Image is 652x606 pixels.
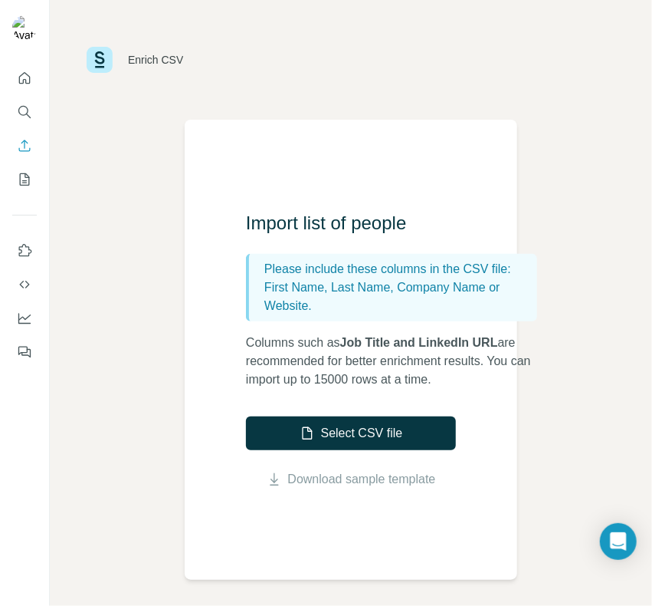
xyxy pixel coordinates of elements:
[12,237,37,265] button: Use Surfe on LinkedIn
[246,211,552,235] h3: Import list of people
[246,417,456,450] button: Select CSV file
[264,260,531,278] p: Please include these columns in the CSV file:
[12,64,37,92] button: Quick start
[288,470,436,489] a: Download sample template
[600,523,637,560] div: Open Intercom Messenger
[128,52,183,68] div: Enrich CSV
[12,338,37,366] button: Feedback
[12,166,37,193] button: My lists
[246,334,552,389] p: Columns such as are recommended for better enrichment results. You can import up to 15000 rows at...
[12,132,37,160] button: Enrich CSV
[340,336,498,349] span: Job Title and LinkedIn URL
[12,305,37,332] button: Dashboard
[12,271,37,298] button: Use Surfe API
[12,98,37,126] button: Search
[264,278,531,315] p: First Name, Last Name, Company Name or Website.
[12,15,37,40] img: Avatar
[87,47,113,73] img: Surfe Logo
[246,470,456,489] button: Download sample template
